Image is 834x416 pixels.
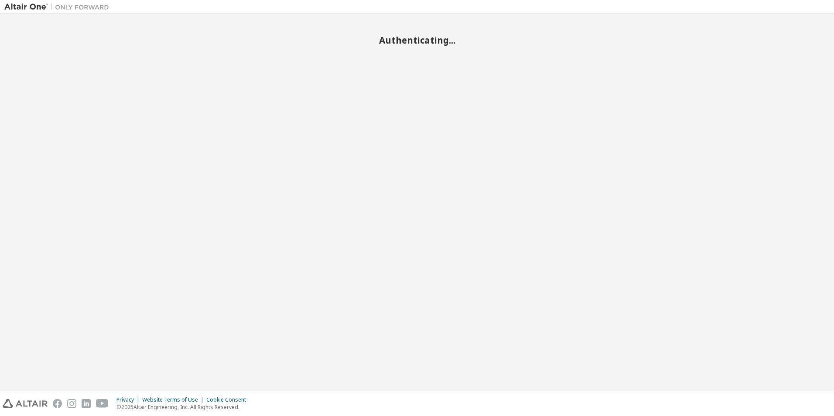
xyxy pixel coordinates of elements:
[67,399,76,408] img: instagram.svg
[142,396,206,403] div: Website Terms of Use
[116,403,251,411] p: © 2025 Altair Engineering, Inc. All Rights Reserved.
[206,396,251,403] div: Cookie Consent
[4,3,113,11] img: Altair One
[116,396,142,403] div: Privacy
[82,399,91,408] img: linkedin.svg
[53,399,62,408] img: facebook.svg
[96,399,109,408] img: youtube.svg
[4,34,830,46] h2: Authenticating...
[3,399,48,408] img: altair_logo.svg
